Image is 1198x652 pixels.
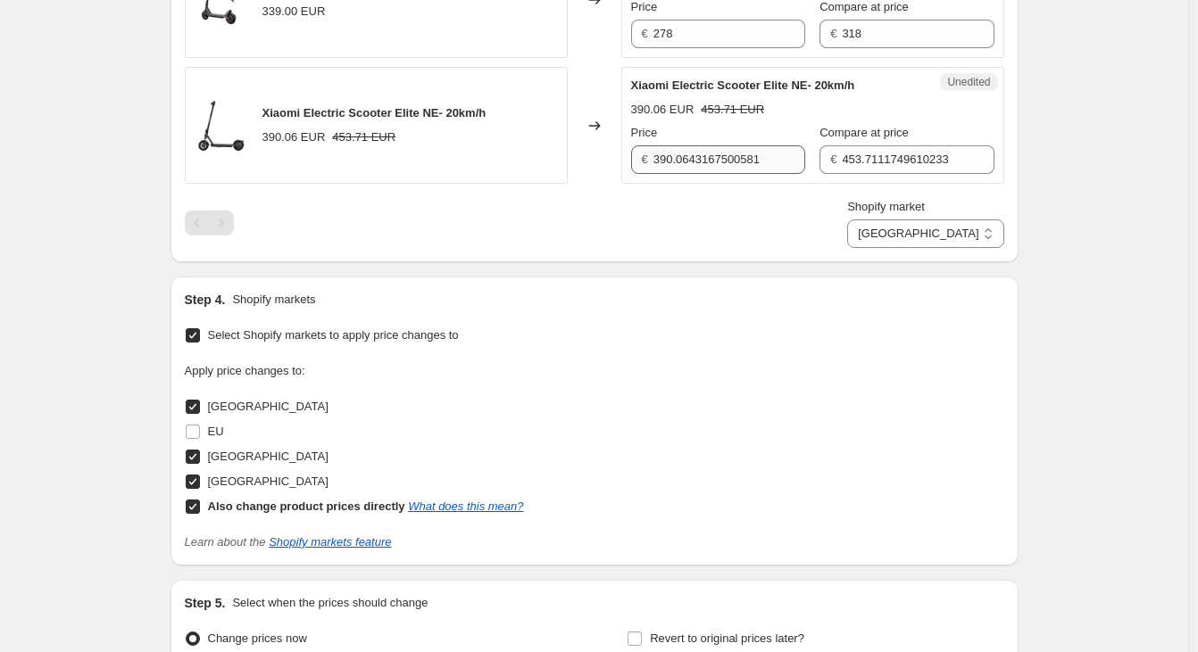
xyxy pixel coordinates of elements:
span: Xiaomi Electric Scooter Elite NE- 20km/h [262,106,487,120]
span: Price [631,126,658,139]
span: € [642,27,648,40]
span: Revert to original prices later? [650,631,804,645]
p: Select when the prices should change [232,594,428,612]
span: Compare at price [819,126,909,139]
i: Learn about the [185,535,392,549]
span: Change prices now [208,631,307,645]
span: Unedited [947,75,990,89]
span: [GEOGRAPHIC_DATA] [208,475,329,488]
nav: Pagination [185,210,234,235]
a: What does this mean? [408,499,523,513]
span: € [830,27,836,40]
h2: Step 5. [185,594,226,612]
div: 339.00 EUR [262,3,326,21]
a: Shopify markets feature [269,535,391,549]
div: 390.06 EUR [631,101,695,119]
h2: Step 4. [185,291,226,309]
span: Apply price changes to: [185,364,305,377]
span: EU [208,425,224,438]
span: Shopify market [847,200,925,213]
span: € [642,153,648,166]
span: [GEOGRAPHIC_DATA] [208,400,329,413]
div: 390.06 EUR [262,128,326,146]
p: Shopify markets [232,291,315,309]
span: [GEOGRAPHIC_DATA] [208,450,329,463]
span: € [830,153,836,166]
strike: 453.71 EUR [701,101,764,119]
b: Also change product prices directly [208,499,405,513]
span: Xiaomi Electric Scooter Elite NE- 20km/h [631,78,855,92]
span: Select Shopify markets to apply price changes to [208,328,459,342]
strike: 453.71 EUR [332,128,395,146]
img: 2_d5236bc1-9a09-4fba-9600-bf20924fd0de_80x.png [195,99,248,153]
